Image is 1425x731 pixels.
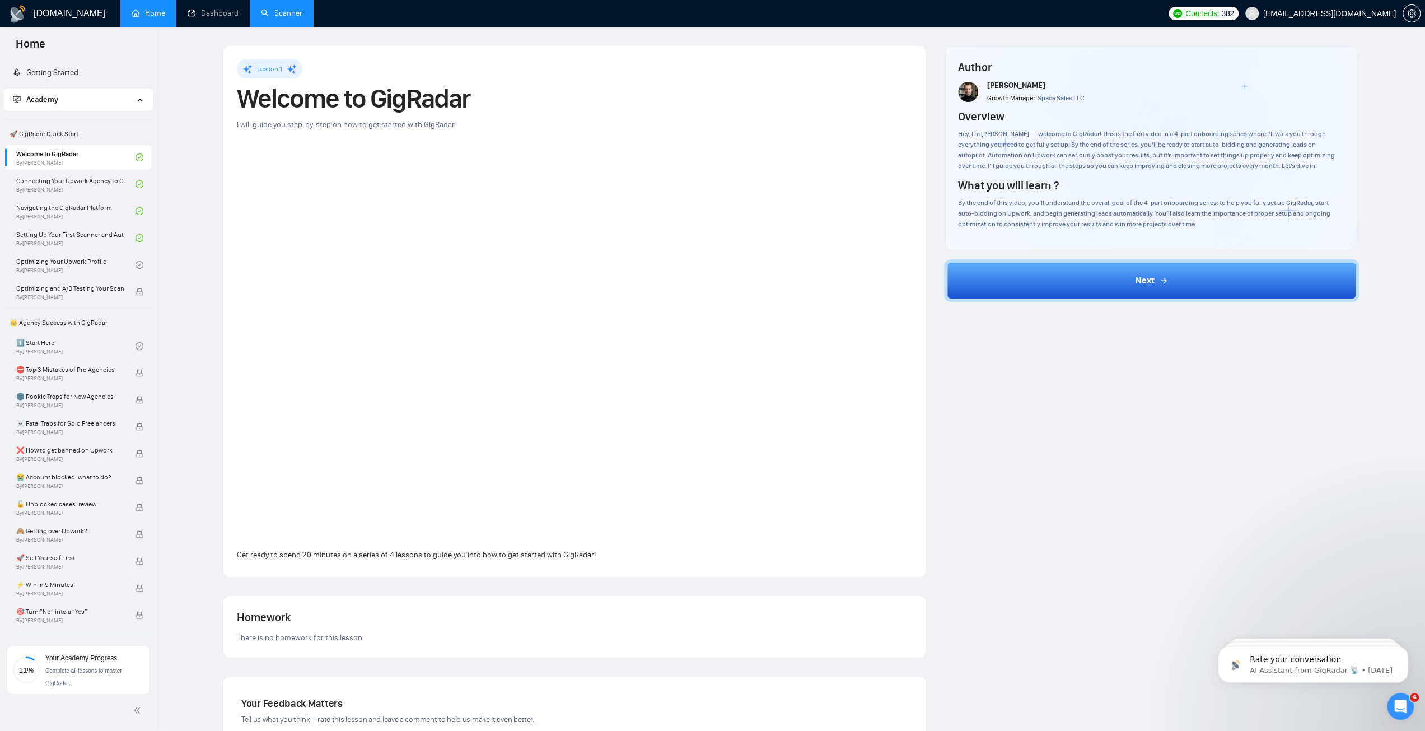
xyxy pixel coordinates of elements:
[16,391,124,402] span: 🌚 Rookie Traps for New Agencies
[16,499,124,510] span: 🔓 Unblocked cases: review
[16,510,124,516] span: By [PERSON_NAME]
[16,364,124,375] span: ⛔ Top 3 Mistakes of Pro Agencies
[16,633,124,644] span: 💼 Always Close the Deal
[136,477,143,485] span: lock
[1173,9,1182,18] img: upwork-logo.png
[257,65,282,73] span: Lesson 1
[136,153,143,161] span: check-circle
[9,5,27,23] img: logo
[16,375,124,382] span: By [PERSON_NAME]
[16,283,124,294] span: Optimizing and A/B Testing Your Scanner for Better Results
[237,120,455,129] span: I will guide you step-by-step on how to get started with GigRadar
[13,666,40,673] span: 11%
[136,530,143,538] span: lock
[16,456,124,463] span: By [PERSON_NAME]
[4,62,152,84] li: Getting Started
[136,369,143,377] span: lock
[987,81,1045,90] span: [PERSON_NAME]
[1403,4,1421,22] button: setting
[16,617,124,624] span: By [PERSON_NAME]
[13,95,21,103] span: fund-projection-screen
[136,180,143,188] span: check-circle
[16,525,124,537] span: 🙈 Getting over Upwork?
[16,253,136,277] a: Optimizing Your Upwork ProfileBy[PERSON_NAME]
[16,145,136,170] a: Welcome to GigRadarBy[PERSON_NAME]
[132,8,165,18] a: homeHome
[1201,622,1425,701] iframe: Intercom notifications message
[237,609,912,625] h4: Homework
[7,36,54,59] span: Home
[16,483,124,490] span: By [PERSON_NAME]
[13,95,58,104] span: Academy
[958,178,1059,193] h4: What you will learn ?
[136,611,143,619] span: lock
[16,590,124,597] span: By [PERSON_NAME]
[13,68,78,77] a: rocketGetting Started
[133,705,144,716] span: double-left
[45,668,122,686] span: Complete all lessons to master GigRadar.
[237,633,362,642] span: There is no homework for this lesson
[261,8,302,18] a: searchScanner
[26,95,58,104] span: Academy
[241,697,343,710] span: Your Feedback Matters
[16,537,124,543] span: By [PERSON_NAME]
[16,429,124,436] span: By [PERSON_NAME]
[16,402,124,409] span: By [PERSON_NAME]
[241,715,534,724] span: Tell us what you think—rate this lesson and leave a comment to help us make it even better.
[16,334,136,358] a: 1️⃣ Start HereBy[PERSON_NAME]
[16,418,124,429] span: ☠️ Fatal Traps for Solo Freelancers
[958,109,1004,124] h4: Overview
[944,259,1359,302] button: Next
[136,288,143,296] span: lock
[1248,10,1256,17] span: user
[1136,274,1155,287] span: Next
[136,584,143,592] span: lock
[987,94,1035,102] span: Growth Manager
[136,423,143,431] span: lock
[136,261,143,269] span: check-circle
[16,606,124,617] span: 🎯 Turn “No” into a “Yes”
[188,8,239,18] a: dashboardDashboard
[1410,693,1419,702] span: 4
[16,472,124,483] span: 😭 Account blocked: what to do?
[16,445,124,456] span: ❌ How to get banned on Upwork
[136,234,143,242] span: check-circle
[45,654,117,662] span: Your Academy Progress
[237,550,596,560] span: Get ready to spend 20 minutes on a series of 4 lessons to guide you into how to get started with ...
[1038,94,1084,102] span: Space Sales LLC
[237,86,912,111] h1: Welcome to GigRadar
[958,198,1345,230] div: By the end of this video, you’ll understand the overall goal of the 4-part onboarding series: to ...
[16,199,136,224] a: Navigating the GigRadar PlatformBy[PERSON_NAME]
[136,450,143,458] span: lock
[136,504,143,511] span: lock
[136,557,143,565] span: lock
[5,311,151,334] span: 👑 Agency Success with GigRadar
[958,129,1345,171] div: Hey, I’m [PERSON_NAME] — welcome to GigRadar! This is the first video in a 4-part onboarding seri...
[136,207,143,215] span: check-circle
[16,552,124,564] span: 🚀 Sell Yourself First
[958,59,1345,75] h4: Author
[16,294,124,301] span: By [PERSON_NAME]
[16,579,124,590] span: ⚡ Win in 5 Minutes
[5,123,151,145] span: 🚀 GigRadar Quick Start
[136,342,143,350] span: check-circle
[1387,693,1414,720] iframe: Intercom live chat
[958,82,978,102] img: vlad-t.jpg
[16,564,124,570] span: By [PERSON_NAME]
[16,226,136,250] a: Setting Up Your First Scanner and Auto-BidderBy[PERSON_NAME]
[16,172,136,197] a: Connecting Your Upwork Agency to GigRadarBy[PERSON_NAME]
[1221,7,1234,20] span: 382
[136,396,143,404] span: lock
[1185,7,1219,20] span: Connects:
[1403,9,1421,18] a: setting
